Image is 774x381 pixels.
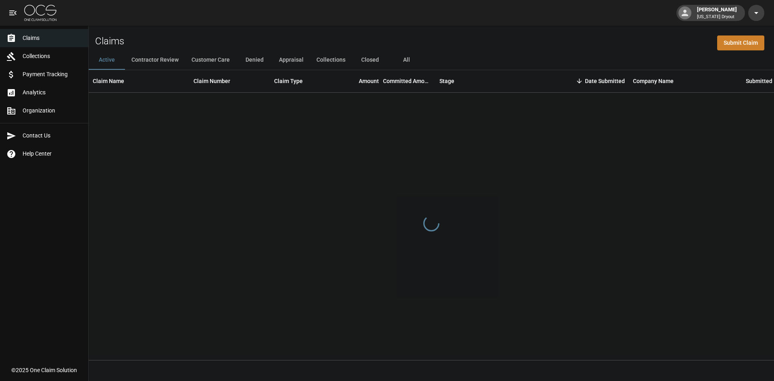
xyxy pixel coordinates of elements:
[185,50,236,70] button: Customer Care
[23,150,82,158] span: Help Center
[93,70,124,92] div: Claim Name
[585,70,625,92] div: Date Submitted
[189,70,270,92] div: Claim Number
[23,131,82,140] span: Contact Us
[439,70,454,92] div: Stage
[23,34,82,42] span: Claims
[95,35,124,47] h2: Claims
[388,50,424,70] button: All
[331,70,383,92] div: Amount
[717,35,764,50] a: Submit Claim
[23,52,82,60] span: Collections
[574,75,585,87] button: Sort
[359,70,379,92] div: Amount
[556,70,629,92] div: Date Submitted
[273,50,310,70] button: Appraisal
[23,88,82,97] span: Analytics
[125,50,185,70] button: Contractor Review
[270,70,331,92] div: Claim Type
[23,70,82,79] span: Payment Tracking
[193,70,230,92] div: Claim Number
[435,70,556,92] div: Stage
[89,70,189,92] div: Claim Name
[274,70,303,92] div: Claim Type
[383,70,435,92] div: Committed Amount
[697,14,737,21] p: [US_STATE] Dryout
[694,6,740,20] div: [PERSON_NAME]
[24,5,56,21] img: ocs-logo-white-transparent.png
[310,50,352,70] button: Collections
[352,50,388,70] button: Closed
[633,70,674,92] div: Company Name
[383,70,431,92] div: Committed Amount
[89,50,774,70] div: dynamic tabs
[629,70,742,92] div: Company Name
[89,50,125,70] button: Active
[5,5,21,21] button: open drawer
[23,106,82,115] span: Organization
[11,366,77,374] div: © 2025 One Claim Solution
[236,50,273,70] button: Denied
